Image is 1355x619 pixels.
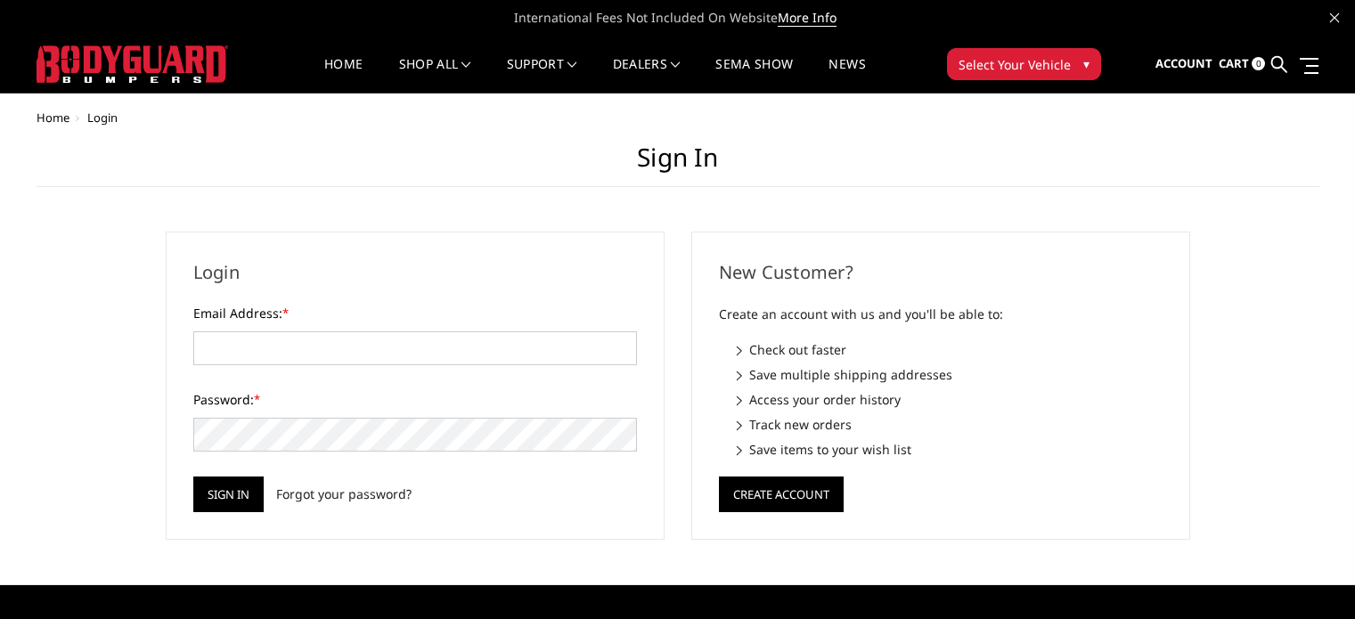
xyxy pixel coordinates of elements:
button: Select Your Vehicle [947,48,1101,80]
a: Forgot your password? [276,485,412,503]
a: More Info [778,9,837,27]
a: Home [324,58,363,93]
a: shop all [399,58,471,93]
a: Account [1155,40,1212,88]
p: Create an account with us and you'll be able to: [719,304,1163,325]
a: Dealers [613,58,681,93]
li: Access your order history [737,390,1163,409]
span: Cart [1219,55,1249,71]
input: Sign in [193,476,264,512]
img: BODYGUARD BUMPERS [37,45,228,83]
span: Select Your Vehicle [959,55,1071,74]
a: Create Account [719,484,844,501]
span: 0 [1252,57,1265,70]
label: Password: [193,390,637,409]
a: News [829,58,865,93]
a: Cart 0 [1219,40,1265,88]
a: SEMA Show [715,58,793,93]
a: Home [37,110,69,126]
span: Login [87,110,118,126]
h2: Login [193,259,637,286]
li: Check out faster [737,340,1163,359]
li: Track new orders [737,415,1163,434]
h2: New Customer? [719,259,1163,286]
span: Account [1155,55,1212,71]
label: Email Address: [193,304,637,322]
button: Create Account [719,476,844,512]
a: Support [507,58,577,93]
li: Save multiple shipping addresses [737,365,1163,384]
li: Save items to your wish list [737,440,1163,459]
span: ▾ [1083,54,1090,73]
h1: Sign in [37,143,1319,187]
